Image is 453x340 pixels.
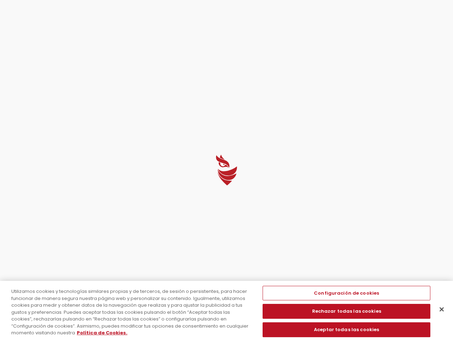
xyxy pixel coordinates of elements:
button: Cerrar [434,301,449,317]
div: Utilizamos cookies y tecnologías similares propias y de terceros, de sesión o persistentes, para ... [11,288,249,336]
button: Configuración de cookies, Abre el cuadro de diálogo del centro de preferencias. [263,286,430,301]
button: Rechazar todas las cookies [263,304,430,319]
a: Más información sobre su privacidad, se abre en una nueva pestaña [77,329,127,336]
button: Aceptar todas las cookies [263,322,430,337]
